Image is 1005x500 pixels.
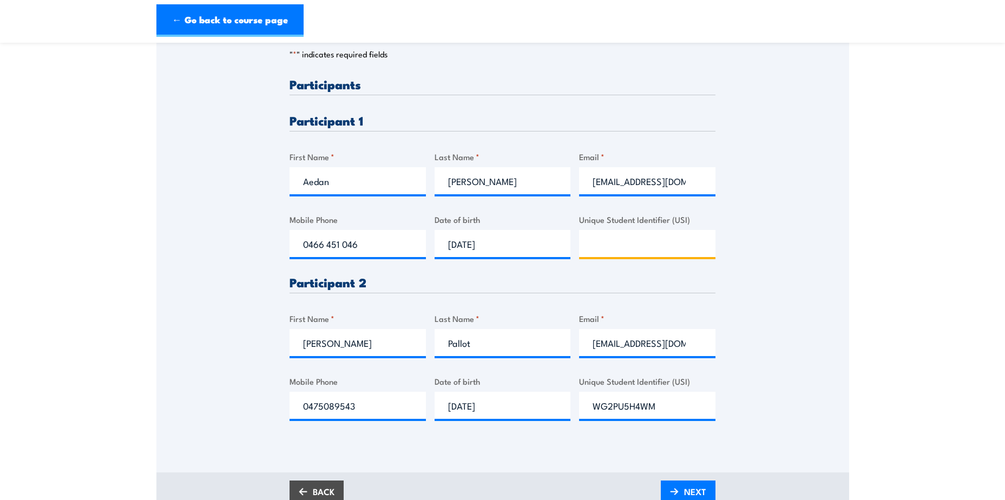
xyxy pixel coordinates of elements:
[579,150,715,163] label: Email
[435,150,571,163] label: Last Name
[579,375,715,387] label: Unique Student Identifier (USI)
[435,375,571,387] label: Date of birth
[579,213,715,226] label: Unique Student Identifier (USI)
[290,375,426,387] label: Mobile Phone
[290,114,715,127] h3: Participant 1
[435,213,571,226] label: Date of birth
[290,49,715,60] p: " " indicates required fields
[290,312,426,325] label: First Name
[290,150,426,163] label: First Name
[290,78,715,90] h3: Participants
[579,312,715,325] label: Email
[435,312,571,325] label: Last Name
[290,213,426,226] label: Mobile Phone
[156,4,304,37] a: ← Go back to course page
[290,276,715,288] h3: Participant 2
